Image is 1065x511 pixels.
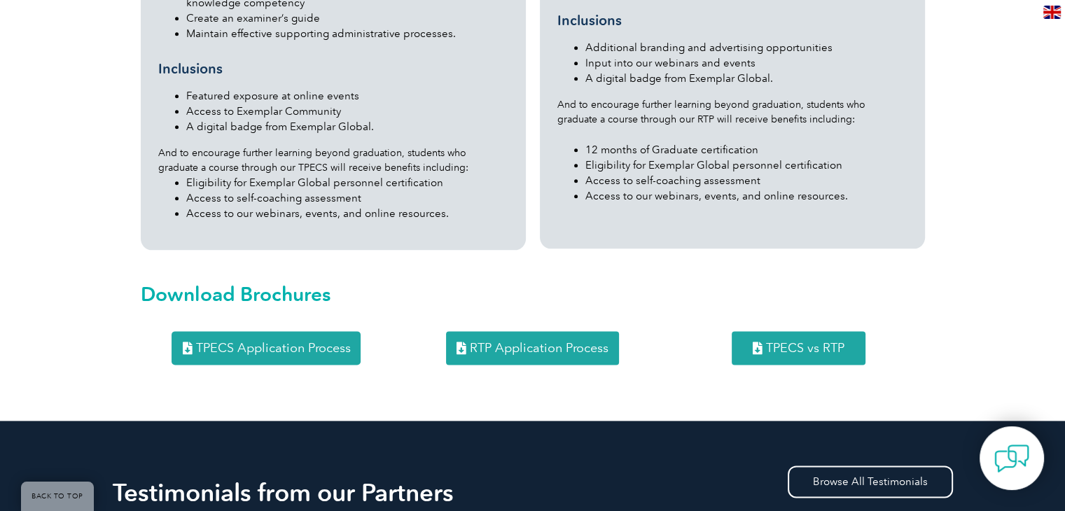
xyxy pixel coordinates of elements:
li: Access to our webinars, events, and online resources. [186,206,508,221]
img: contact-chat.png [994,441,1029,476]
li: Create an examiner’s guide [186,10,508,26]
a: RTP Application Process [446,331,619,365]
h2: Testimonials from our Partners [113,482,953,504]
li: Access to self-coaching assessment [186,190,508,206]
li: Eligibility for Exemplar Global personnel certification [186,175,508,190]
span: RTP Application Process [470,342,608,354]
li: Maintain effective supporting administrative processes. [186,26,508,41]
h3: Inclusions [158,60,508,78]
li: Access to Exemplar Community [186,104,508,119]
li: A digital badge from Exemplar Global. [585,71,907,86]
li: Access to self-coaching assessment [585,173,907,188]
h3: Inclusions [557,12,907,29]
h2: Download Brochures [141,283,925,305]
a: TPECS vs RTP [732,331,865,365]
span: TPECS vs RTP [766,342,844,354]
li: Input into our webinars and events [585,55,907,71]
li: Featured exposure at online events [186,88,508,104]
li: 12 months of Graduate certification [585,142,907,157]
span: TPECS Application Process [195,342,350,354]
a: BACK TO TOP [21,482,94,511]
li: Additional branding and advertising opportunities [585,40,907,55]
li: Access to our webinars, events, and online resources. [585,188,907,204]
li: Eligibility for Exemplar Global personnel certification [585,157,907,173]
a: Browse All Testimonials [788,465,953,498]
li: A digital badge from Exemplar Global. [186,119,508,134]
a: TPECS Application Process [172,331,361,365]
img: en [1043,6,1061,19]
